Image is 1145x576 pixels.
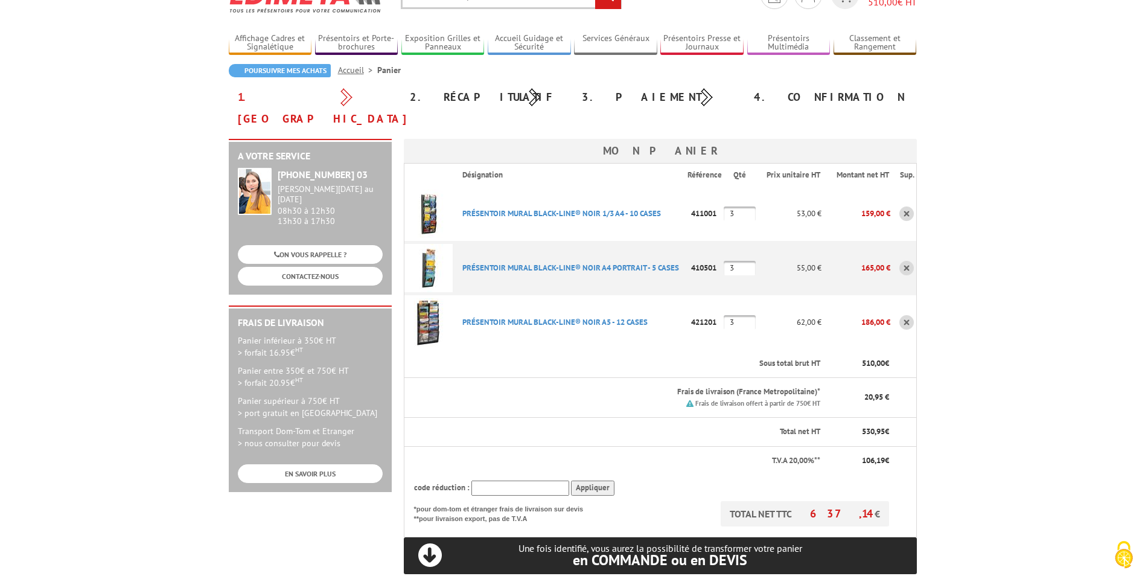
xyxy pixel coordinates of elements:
[404,244,453,292] img: PRéSENTOIR MURAL BLACK-LINE® NOIR A4 PORTRAIT - 5 CASES
[278,184,383,205] div: [PERSON_NAME][DATE] au [DATE]
[821,257,890,278] p: 165,00 €
[660,33,744,53] a: Présentoirs Presse et Journaux
[574,33,657,53] a: Services Généraux
[756,312,821,333] p: 62,00 €
[864,392,889,402] span: 20,95 €
[414,482,470,493] span: code réduction :
[831,170,889,181] p: Montant net HT
[453,164,687,187] th: Désignation
[1103,535,1145,576] button: Cookies (fenêtre modale)
[687,312,724,333] p: 421201
[756,203,821,224] p: 53,00 €
[571,481,614,496] input: Appliquer
[686,400,694,407] img: picto.png
[721,501,889,526] p: TOTAL NET TTC €
[462,208,661,219] a: PRéSENTOIR MURAL BLACK-LINE® NOIR 1/3 A4 - 10 CASES
[238,395,383,419] p: Panier supérieur à 750€ HT
[238,318,383,328] h2: Frais de Livraison
[238,365,383,389] p: Panier entre 350€ et 750€ HT
[295,345,303,354] sup: HT
[821,203,890,224] p: 159,00 €
[401,33,485,53] a: Exposition Grilles et Panneaux
[238,347,303,358] span: > forfait 16.95€
[238,245,383,264] a: ON VOUS RAPPELLE ?
[810,507,875,520] span: 637,14
[278,168,368,181] strong: [PHONE_NUMBER] 03
[747,33,831,53] a: Présentoirs Multimédia
[831,358,889,370] p: €
[229,64,331,77] a: Poursuivre mes achats
[831,426,889,438] p: €
[462,317,648,327] a: PRéSENTOIR MURAL BLACK-LINE® NOIR A5 - 12 CASES
[404,139,917,163] h3: Mon panier
[1109,540,1139,570] img: Cookies (fenêtre modale)
[462,263,679,273] a: PRéSENTOIR MURAL BLACK-LINE® NOIR A4 PORTRAIT - 5 CASES
[687,170,722,181] p: Référence
[401,86,573,108] div: 2. Récapitulatif
[295,376,303,384] sup: HT
[687,257,724,278] p: 410501
[695,399,820,408] small: Frais de livraison offert à partir de 750€ HT
[404,190,453,238] img: PRéSENTOIR MURAL BLACK-LINE® NOIR 1/3 A4 - 10 CASES
[573,551,747,569] span: en COMMANDE ou en DEVIS
[238,438,340,449] span: > nous consulter pour devis
[687,203,724,224] p: 411001
[890,164,916,187] th: Sup.
[756,257,821,278] p: 55,00 €
[238,267,383,286] a: CONTACTEZ-NOUS
[414,426,820,438] p: Total net HT
[862,358,885,368] span: 510,00
[338,65,377,75] a: Accueil
[229,86,401,130] div: 1. [GEOGRAPHIC_DATA]
[831,455,889,467] p: €
[414,501,595,523] p: *pour dom-tom et étranger frais de livraison sur devis **pour livraison export, pas de T.V.A
[377,64,401,76] li: Panier
[488,33,571,53] a: Accueil Guidage et Sécurité
[404,298,453,347] img: PRéSENTOIR MURAL BLACK-LINE® NOIR A5 - 12 CASES
[862,426,885,437] span: 530,95
[238,408,377,418] span: > port gratuit en [GEOGRAPHIC_DATA]
[414,455,820,467] p: T.V.A 20,00%**
[238,425,383,449] p: Transport Dom-Tom et Etranger
[724,164,756,187] th: Qté
[404,543,917,568] p: Une fois identifié, vous aurez la possibilité de transformer votre panier
[766,170,820,181] p: Prix unitaire HT
[315,33,398,53] a: Présentoirs et Porte-brochures
[278,184,383,226] div: 08h30 à 12h30 13h30 à 17h30
[238,168,272,215] img: widget-service.jpg
[229,33,312,53] a: Affichage Cadres et Signalétique
[462,386,820,398] p: Frais de livraison (France Metropolitaine)*
[238,464,383,483] a: EN SAVOIR PLUS
[821,312,890,333] p: 186,00 €
[238,334,383,359] p: Panier inférieur à 350€ HT
[453,350,821,378] th: Sous total brut HT
[834,33,917,53] a: Classement et Rangement
[238,151,383,162] h2: A votre service
[573,86,745,108] div: 3. Paiement
[745,86,917,108] div: 4. Confirmation
[238,377,303,388] span: > forfait 20.95€
[862,455,885,466] span: 106,19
